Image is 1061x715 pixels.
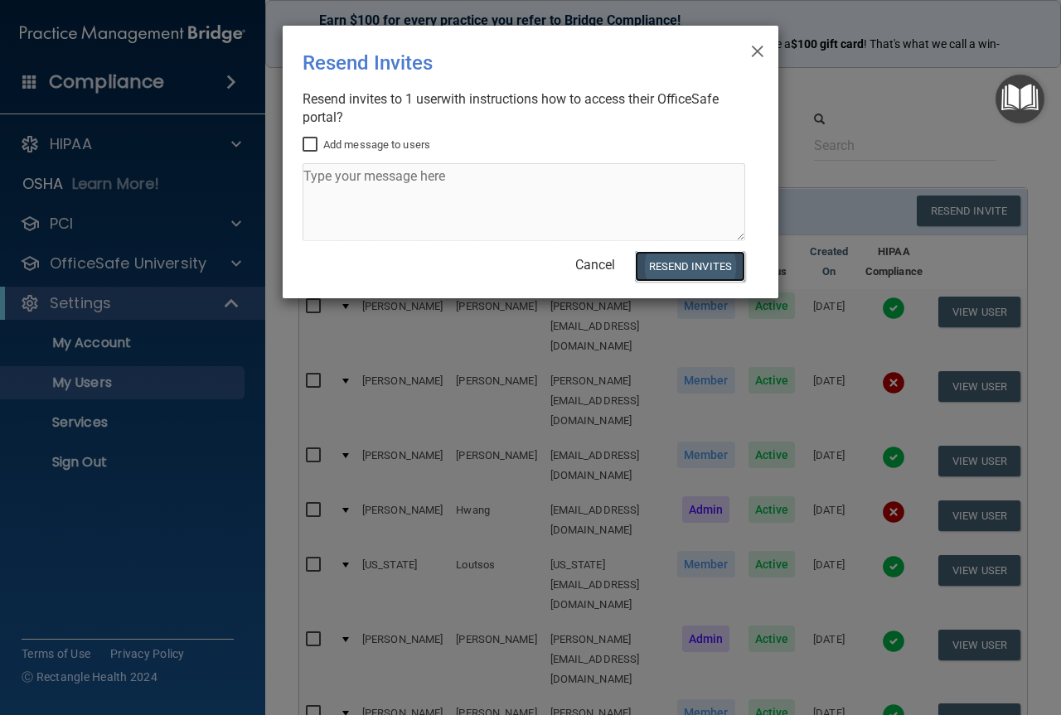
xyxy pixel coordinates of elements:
[303,39,690,87] div: Resend Invites
[303,135,430,155] label: Add message to users
[996,75,1044,123] button: Open Resource Center
[303,90,745,127] div: Resend invites to 1 user with instructions how to access their OfficeSafe portal?
[750,32,765,65] span: ×
[303,138,322,152] input: Add message to users
[635,251,745,282] button: Resend Invites
[575,257,615,273] a: Cancel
